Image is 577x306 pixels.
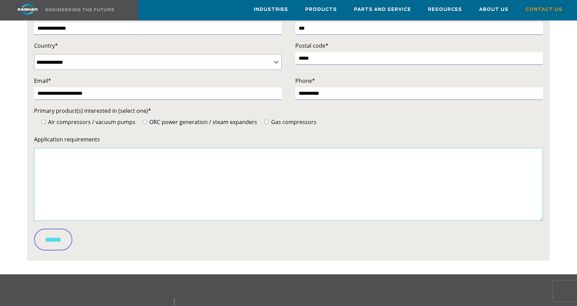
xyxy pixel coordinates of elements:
[354,0,411,19] a: Parts and Service
[428,6,462,14] span: Resources
[354,6,411,14] span: Parts and Service
[305,0,337,19] a: Products
[254,6,288,14] span: Industries
[270,118,316,126] span: Gas compressors
[46,8,114,11] img: Engineering the future
[34,11,543,256] form: Contact form
[254,0,288,19] a: Industries
[295,76,543,86] label: Phone*
[428,0,462,19] a: Resources
[41,120,46,124] input: Air compressors / vacuum pumps
[305,6,337,14] span: Products
[264,120,269,124] input: Gas compressors
[148,118,257,126] span: ORC power generation / steam expanders
[143,120,147,124] input: ORC power generation / steam expanders
[47,118,135,126] span: Air compressors / vacuum pumps
[34,41,282,50] label: Country*
[2,3,53,15] img: kaishan logo
[526,0,562,19] a: Contact Us
[295,41,543,50] label: Postal code*
[34,76,282,86] label: Email*
[526,6,562,14] span: Contact Us
[34,135,543,144] label: Application requirements
[479,6,508,14] span: About Us
[479,0,508,19] a: About Us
